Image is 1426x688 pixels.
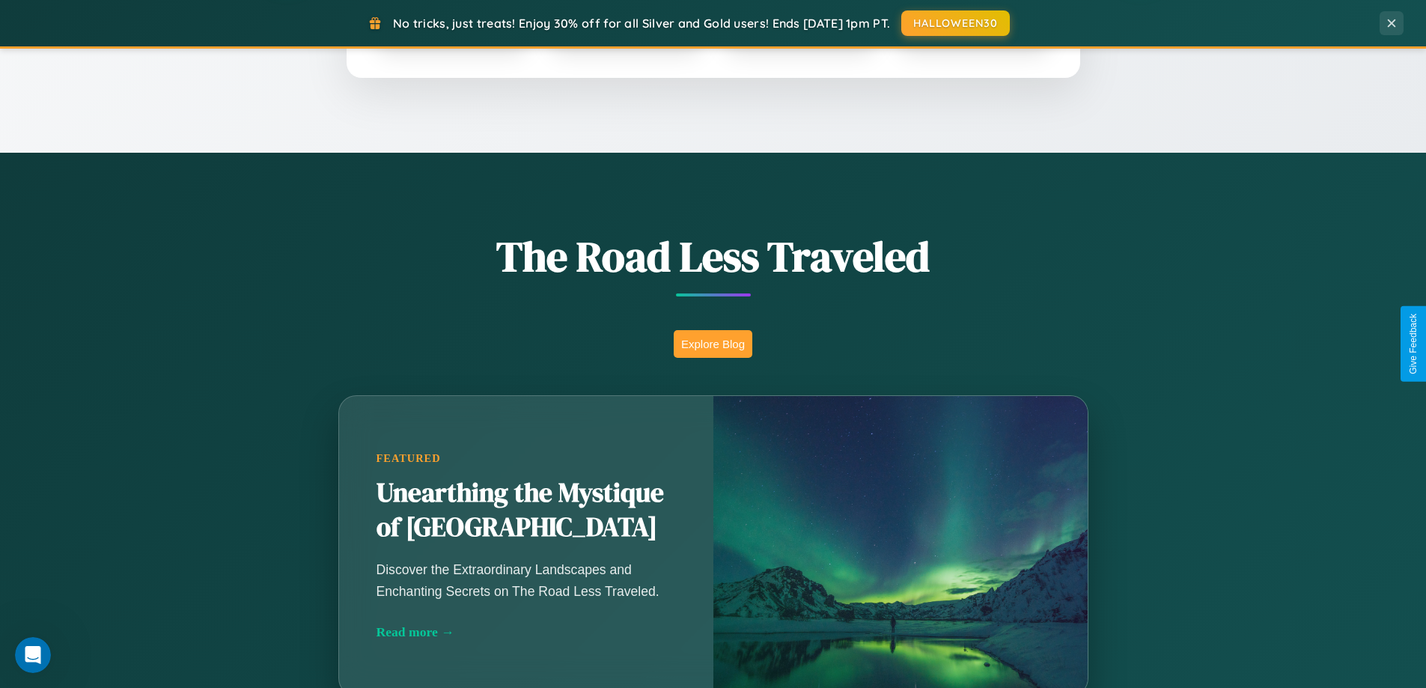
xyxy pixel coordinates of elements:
div: Featured [377,452,676,465]
h2: Unearthing the Mystique of [GEOGRAPHIC_DATA] [377,476,676,545]
div: Give Feedback [1408,314,1419,374]
iframe: Intercom live chat [15,637,51,673]
p: Discover the Extraordinary Landscapes and Enchanting Secrets on The Road Less Traveled. [377,559,676,601]
div: Read more → [377,624,676,640]
button: Explore Blog [674,330,752,358]
h1: The Road Less Traveled [264,228,1163,285]
button: HALLOWEEN30 [901,10,1010,36]
span: No tricks, just treats! Enjoy 30% off for all Silver and Gold users! Ends [DATE] 1pm PT. [393,16,890,31]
